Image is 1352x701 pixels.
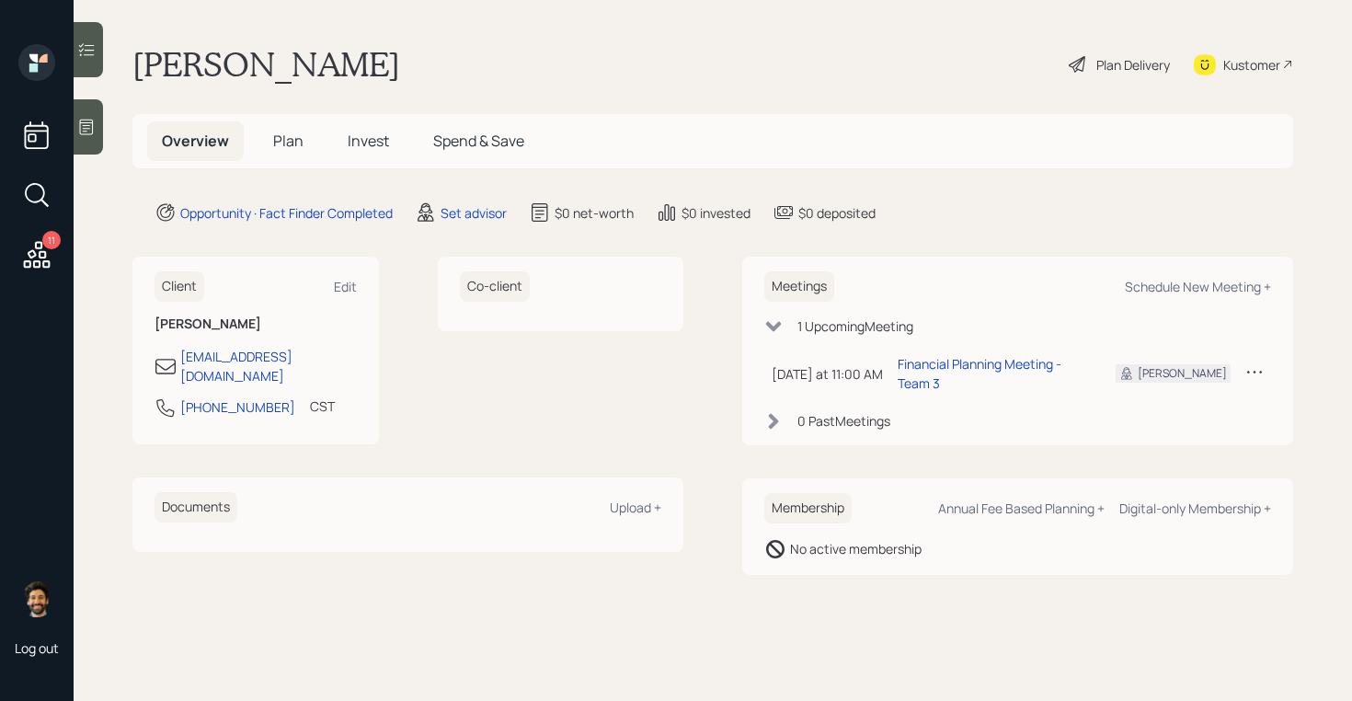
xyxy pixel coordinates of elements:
[155,271,204,302] h6: Client
[310,396,335,416] div: CST
[764,493,852,523] h6: Membership
[798,203,876,223] div: $0 deposited
[180,203,393,223] div: Opportunity · Fact Finder Completed
[610,499,661,516] div: Upload +
[273,131,304,151] span: Plan
[764,271,834,302] h6: Meetings
[1119,500,1271,517] div: Digital-only Membership +
[433,131,524,151] span: Spend & Save
[180,397,295,417] div: [PHONE_NUMBER]
[1223,55,1280,75] div: Kustomer
[132,44,400,85] h1: [PERSON_NAME]
[772,364,883,384] div: [DATE] at 11:00 AM
[162,131,229,151] span: Overview
[441,203,507,223] div: Set advisor
[797,411,890,431] div: 0 Past Meeting s
[155,492,237,523] h6: Documents
[348,131,389,151] span: Invest
[790,539,922,558] div: No active membership
[1138,365,1227,382] div: [PERSON_NAME]
[797,316,913,336] div: 1 Upcoming Meeting
[18,580,55,617] img: eric-schwartz-headshot.png
[334,278,357,295] div: Edit
[938,500,1105,517] div: Annual Fee Based Planning +
[15,639,59,657] div: Log out
[682,203,750,223] div: $0 invested
[1096,55,1170,75] div: Plan Delivery
[1125,278,1271,295] div: Schedule New Meeting +
[898,354,1086,393] div: Financial Planning Meeting - Team 3
[555,203,634,223] div: $0 net-worth
[180,347,357,385] div: [EMAIL_ADDRESS][DOMAIN_NAME]
[155,316,357,332] h6: [PERSON_NAME]
[42,231,61,249] div: 11
[460,271,530,302] h6: Co-client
